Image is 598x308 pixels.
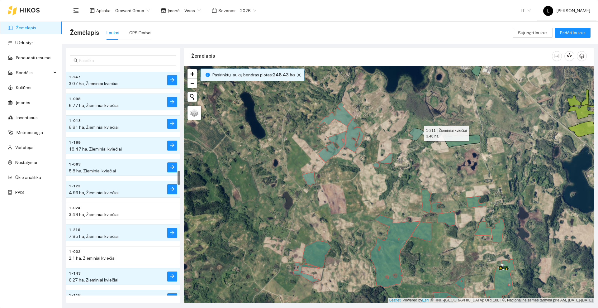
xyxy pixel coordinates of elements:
button: arrow-right [167,184,177,194]
span: Visos [184,6,201,15]
span: 2.1 ha, Žieminiai kviečiai [69,256,116,261]
span: 7.85 ha, Žieminiai kviečiai [69,234,119,239]
a: Leaflet [389,298,401,302]
button: arrow-right [167,293,177,303]
a: Zoom out [187,79,197,88]
a: Layers [187,106,201,120]
span: calendar [212,8,217,13]
span: 6.27 ha, Žieminiai kviečiai [69,277,118,282]
span: 1-216 [69,227,80,233]
a: Panaudoti resursai [16,55,51,60]
a: Sujungti laukus [513,30,553,35]
span: | [430,298,431,302]
span: L [547,6,549,16]
a: Kultūros [16,85,31,90]
span: 1-002 [69,249,80,255]
div: GPS Darbai [129,29,151,36]
span: 3.48 ha, Žieminiai kviečiai [69,212,119,217]
span: arrow-right [170,186,175,192]
span: arrow-right [170,165,175,171]
span: 1-143 [69,271,81,277]
span: 1-013 [69,118,81,124]
span: [PERSON_NAME] [543,8,590,13]
a: Esri [422,298,429,302]
button: Initiate a new search [187,92,197,102]
span: close [296,73,302,77]
span: search [74,58,78,63]
a: Įmonės [16,100,30,105]
button: arrow-right [167,75,177,85]
span: Sandėlis [16,66,51,79]
span: + [190,70,194,78]
span: column-width [552,54,562,59]
div: Laukai [107,29,119,36]
span: 4.93 ha, Žieminiai kviečiai [69,190,119,195]
div: | Powered by © HNIT-[GEOGRAPHIC_DATA]; ORT10LT ©, Nacionalinė žemės tarnyba prie AM, [DATE]-[DATE] [388,298,594,303]
button: arrow-right [167,119,177,129]
button: close [295,71,303,79]
button: column-width [552,51,562,61]
span: Žemėlapis [70,28,99,38]
span: layout [90,8,95,13]
span: 1-118 [69,292,81,298]
span: arrow-right [170,143,175,149]
span: 3.07 ha, Žieminiai kviečiai [69,81,118,86]
span: − [190,79,194,87]
span: 1-123 [69,183,80,189]
span: 1-098 [69,96,81,102]
button: menu-fold [70,4,82,17]
a: Ūkio analitika [15,175,41,180]
a: Meteorologija [17,130,43,135]
button: Pridėti laukus [555,28,591,38]
button: arrow-right [167,141,177,151]
span: Aplinka : [96,7,112,14]
a: Pridėti laukus [555,30,591,35]
span: Įmonė : [168,7,181,14]
span: Groward Group [115,6,150,15]
span: 8.81 ha, Žieminiai kviečiai [69,125,119,130]
a: Inventorius [17,115,38,120]
span: Sezonas : [218,7,236,14]
button: Sujungti laukus [513,28,553,38]
span: menu-fold [73,8,79,13]
span: info-circle [206,73,210,77]
span: shop [161,8,166,13]
a: Žemėlapis [16,25,36,30]
span: 2026 [240,6,256,15]
a: Vartotojai [15,145,33,150]
button: arrow-right [167,97,177,107]
span: Pridėti laukus [560,29,586,36]
span: arrow-right [170,121,175,127]
a: Užduotys [15,40,34,45]
span: 1-247 [69,74,80,80]
span: 1-063 [69,161,81,167]
span: 6.77 ha, Žieminiai kviečiai [69,103,119,108]
button: arrow-right [167,162,177,172]
a: Zoom in [187,69,197,79]
input: Paieška [79,57,173,64]
span: Sujungti laukus [518,29,548,36]
span: arrow-right [170,274,175,280]
a: PPIS [15,190,24,195]
span: 1-024 [69,205,80,211]
a: Nustatymai [15,160,37,165]
button: arrow-right [167,228,177,238]
b: 248.43 ha [273,72,295,77]
span: 18.47 ha, Žieminiai kviečiai [69,147,122,152]
span: Pasirinktų laukų bendras plotas : [212,71,295,78]
span: arrow-right [170,77,175,83]
span: arrow-right [170,230,175,236]
span: 1-189 [69,140,81,146]
span: LT [521,6,531,15]
span: 5.8 ha, Žieminiai kviečiai [69,168,116,173]
button: arrow-right [167,272,177,282]
div: Žemėlapis [191,47,552,65]
span: arrow-right [170,99,175,105]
